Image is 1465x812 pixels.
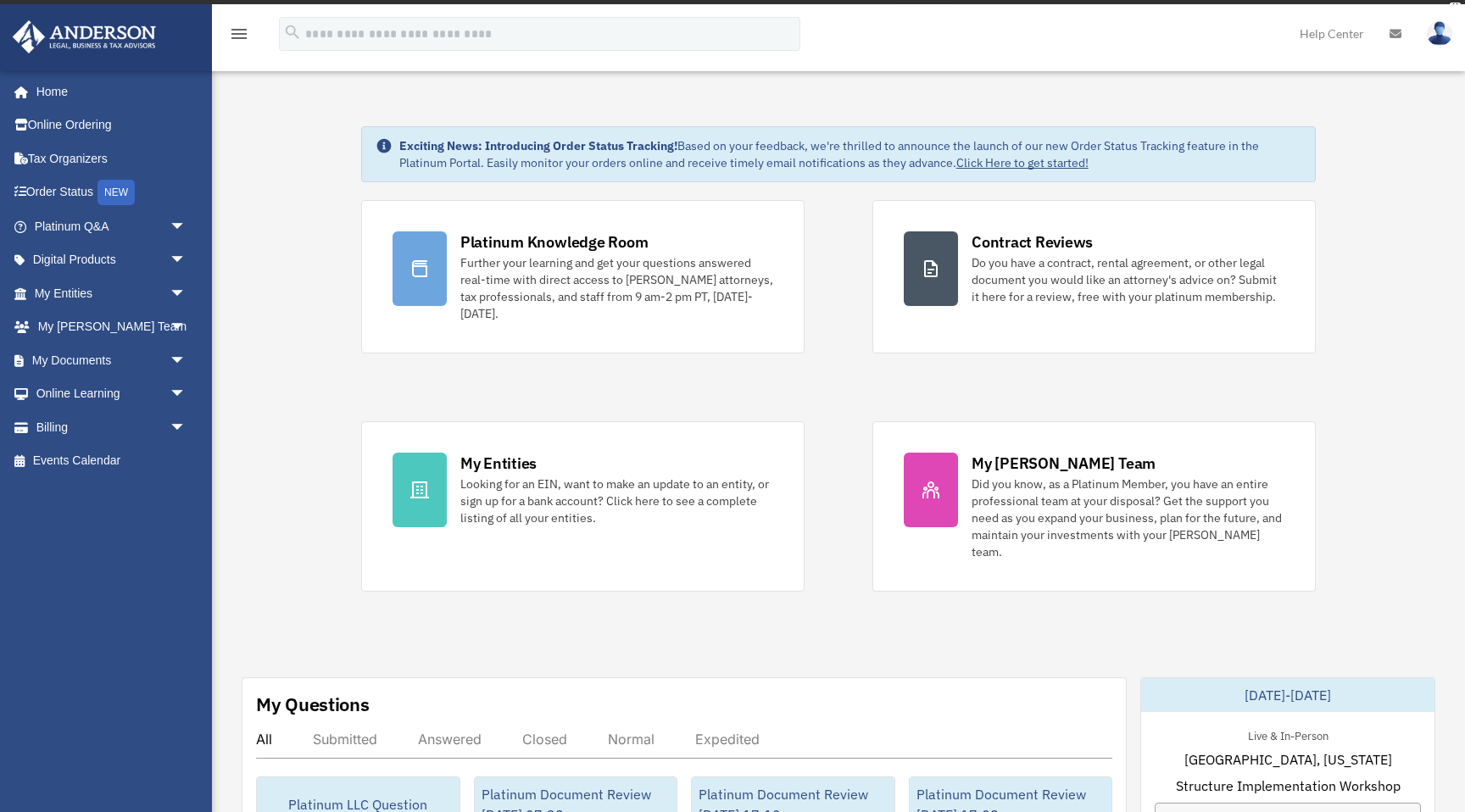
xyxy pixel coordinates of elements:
[895,4,948,25] a: survey
[256,692,370,717] div: My Questions
[170,410,203,445] span: arrow_drop_down
[12,410,212,444] a: Billingarrow_drop_down
[522,731,567,748] div: Closed
[12,75,203,108] a: Home
[283,23,302,42] i: search
[460,254,773,322] div: Further your learning and get your questions answered real-time with direct access to [PERSON_NAM...
[256,731,272,748] div: All
[956,155,1089,170] a: Click Here to get started!
[12,108,212,142] a: Online Ordering
[460,231,649,253] div: Platinum Knowledge Room
[695,731,760,748] div: Expedited
[1141,678,1434,712] div: [DATE]-[DATE]
[418,731,482,748] div: Answered
[399,138,677,153] strong: Exciting News: Introducing Order Status Tracking!
[608,731,655,748] div: Normal
[170,377,203,412] span: arrow_drop_down
[12,444,212,478] a: Events Calendar
[229,30,249,44] a: menu
[12,343,212,377] a: My Documentsarrow_drop_down
[12,142,212,175] a: Tax Organizers
[1234,726,1342,743] div: Live & In-Person
[97,180,135,205] div: NEW
[972,476,1284,560] div: Did you know, as a Platinum Member, you have an entire professional team at your disposal? Get th...
[313,731,377,748] div: Submitted
[972,254,1284,305] div: Do you have a contract, rental agreement, or other legal document you would like an attorney's ad...
[361,200,805,353] a: Platinum Knowledge Room Further your learning and get your questions answered real-time with dire...
[872,200,1316,353] a: Contract Reviews Do you have a contract, rental agreement, or other legal document you would like...
[460,453,537,474] div: My Entities
[8,20,161,53] img: Anderson Advisors Platinum Portal
[12,243,212,277] a: Digital Productsarrow_drop_down
[170,343,203,378] span: arrow_drop_down
[12,276,212,310] a: My Entitiesarrow_drop_down
[1184,749,1392,770] span: [GEOGRAPHIC_DATA], [US_STATE]
[1427,21,1452,46] img: User Pic
[170,310,203,345] span: arrow_drop_down
[229,24,249,44] i: menu
[170,243,203,278] span: arrow_drop_down
[972,231,1093,253] div: Contract Reviews
[12,175,212,210] a: Order StatusNEW
[361,421,805,592] a: My Entities Looking for an EIN, want to make an update to an entity, or sign up for a bank accoun...
[872,421,1316,592] a: My [PERSON_NAME] Team Did you know, as a Platinum Member, you have an entire professional team at...
[1450,3,1461,13] div: close
[170,209,203,244] span: arrow_drop_down
[12,377,212,411] a: Online Learningarrow_drop_down
[12,310,212,344] a: My [PERSON_NAME] Teamarrow_drop_down
[12,209,212,243] a: Platinum Q&Aarrow_drop_down
[460,476,773,526] div: Looking for an EIN, want to make an update to an entity, or sign up for a bank account? Click her...
[972,453,1156,474] div: My [PERSON_NAME] Team
[1176,776,1401,796] span: Structure Implementation Workshop
[517,4,888,25] div: Get a chance to win 6 months of Platinum for free just by filling out this
[399,137,1301,171] div: Based on your feedback, we're thrilled to announce the launch of our new Order Status Tracking fe...
[170,276,203,311] span: arrow_drop_down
